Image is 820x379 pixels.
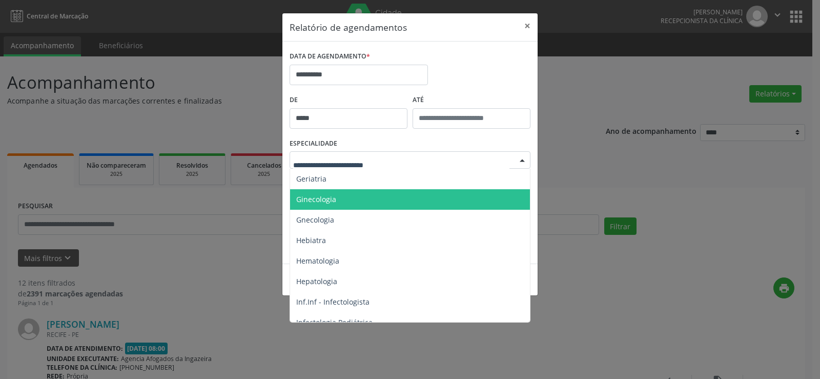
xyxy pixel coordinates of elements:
button: Close [517,13,538,38]
span: Ginecologia [296,194,336,204]
span: Hematologia [296,256,339,266]
span: Geriatria [296,174,326,184]
label: DATA DE AGENDAMENTO [290,49,370,65]
label: ATÉ [413,92,530,108]
span: Inf.Inf - Infectologista [296,297,370,307]
label: ESPECIALIDADE [290,136,337,152]
span: Infectologia Pediátrica [296,317,373,327]
label: De [290,92,407,108]
span: Hepatologia [296,276,337,286]
h5: Relatório de agendamentos [290,21,407,34]
span: Gnecologia [296,215,334,225]
span: Hebiatra [296,235,326,245]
